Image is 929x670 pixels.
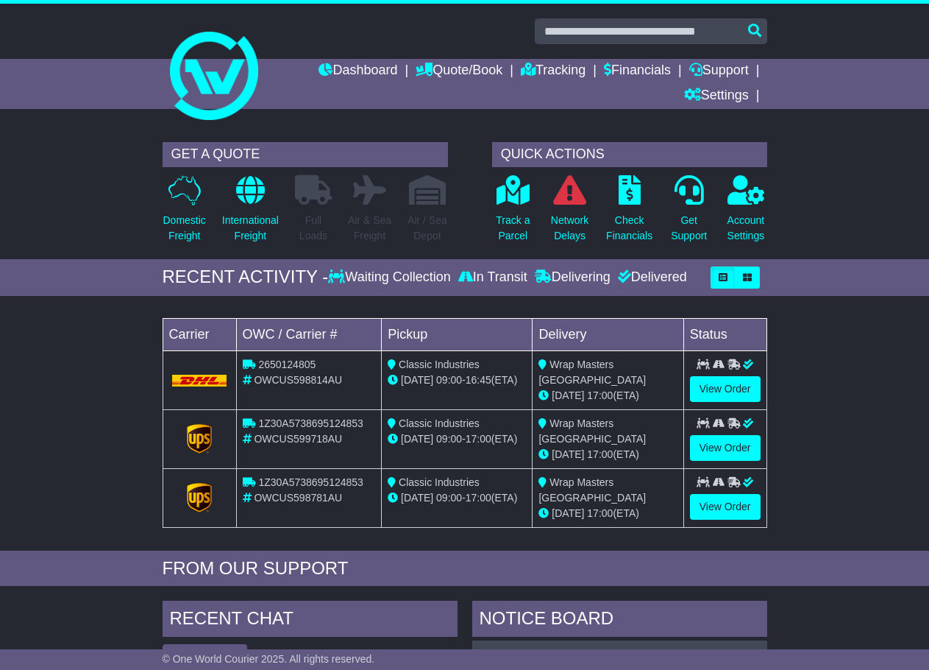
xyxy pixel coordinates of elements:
[727,174,766,252] a: AccountSettings
[163,644,247,670] button: View All Chats
[399,359,480,370] span: Classic Industries
[727,213,765,244] p: Account Settings
[436,492,462,504] span: 09:00
[538,359,646,386] span: Wrap Masters [GEOGRAPHIC_DATA]
[684,84,749,109] a: Settings
[496,213,530,244] p: Track a Parcel
[221,174,280,252] a: InternationalFreight
[466,374,491,386] span: 16:45
[606,213,652,244] p: Check Financials
[538,506,677,521] div: (ETA)
[552,507,584,519] span: [DATE]
[163,213,206,244] p: Domestic Freight
[254,433,342,445] span: OWCUS599718AU
[690,376,761,402] a: View Order
[605,174,653,252] a: CheckFinancials
[163,142,448,167] div: GET A QUOTE
[401,433,433,445] span: [DATE]
[455,269,531,286] div: In Transit
[416,59,502,84] a: Quote/Book
[492,142,767,167] div: QUICK ACTIONS
[552,389,584,401] span: [DATE]
[533,318,683,350] td: Delivery
[480,648,568,660] a: OWCUS598814AU
[399,417,480,429] span: Classic Industries
[254,374,342,386] span: OWCUS598814AU
[690,494,761,520] a: View Order
[258,417,363,429] span: 1Z30A5738695124853
[222,213,279,244] p: International Freight
[466,433,491,445] span: 17:00
[399,476,480,488] span: Classic Industries
[531,269,614,286] div: Delivering
[466,492,491,504] span: 17:00
[258,476,363,488] span: 1Z30A5738695124853
[480,648,760,660] div: ( )
[172,375,227,387] img: DHL.png
[401,374,433,386] span: [DATE]
[683,318,766,350] td: Status
[538,417,646,445] span: Wrap Masters [GEOGRAPHIC_DATA]
[552,448,584,460] span: [DATE]
[587,507,613,519] span: 17:00
[328,269,454,286] div: Waiting Collection
[472,601,767,641] div: NOTICE BOARD
[382,318,533,350] td: Pickup
[495,174,530,252] a: Track aParcel
[163,653,375,665] span: © One World Courier 2025. All rights reserved.
[163,318,236,350] td: Carrier
[604,59,671,84] a: Financials
[587,389,613,401] span: 17:00
[407,213,447,244] p: Air / Sea Depot
[690,435,761,461] a: View Order
[236,318,382,350] td: OWC / Carrier #
[689,59,749,84] a: Support
[348,213,391,244] p: Air & Sea Freight
[521,59,585,84] a: Tracking
[388,373,526,388] div: - (ETA)
[436,374,462,386] span: 09:00
[401,492,433,504] span: [DATE]
[187,424,212,454] img: GetCarrierServiceLogo
[538,388,677,403] div: (ETA)
[163,174,207,252] a: DomesticFreight
[614,269,687,286] div: Delivered
[163,267,329,288] div: RECENT ACTIVITY -
[254,492,342,504] span: OWCUS598781AU
[163,601,458,641] div: RECENT CHAT
[258,359,316,370] span: 2650124805
[295,213,332,244] p: Full Loads
[698,648,759,660] div: [DATE] 13:19
[163,558,767,579] div: FROM OUR SUPPORT
[551,213,588,244] p: Network Delays
[388,431,526,447] div: - (ETA)
[550,174,589,252] a: NetworkDelays
[571,648,594,660] span: 1286
[187,483,212,512] img: GetCarrierServiceLogo
[436,433,462,445] span: 09:00
[671,213,707,244] p: Get Support
[538,447,677,462] div: (ETA)
[538,476,646,504] span: Wrap Masters [GEOGRAPHIC_DATA]
[388,490,526,506] div: - (ETA)
[670,174,708,252] a: GetSupport
[318,59,397,84] a: Dashboard
[587,448,613,460] span: 17:00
